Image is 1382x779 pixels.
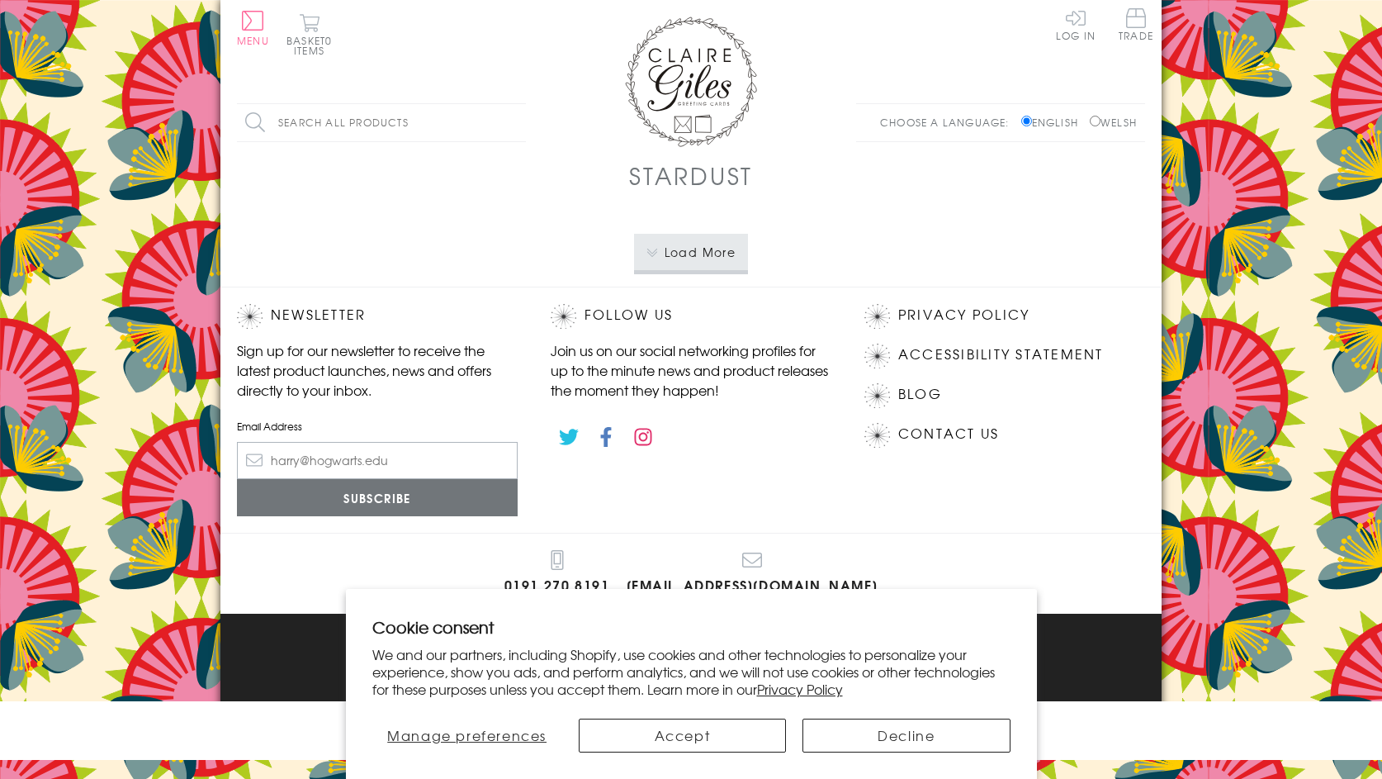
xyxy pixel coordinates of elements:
[237,479,518,516] input: Subscribe
[551,304,831,329] h2: Follow Us
[237,667,1145,682] p: © 2025 .
[372,646,1010,697] p: We and our partners, including Shopify, use cookies and other technologies to personalize your ex...
[579,719,786,753] button: Accept
[504,550,610,597] a: 0191 270 8191
[1119,8,1153,40] span: Trade
[237,340,518,400] p: Sign up for our newsletter to receive the latest product launches, news and offers directly to yo...
[509,104,526,141] input: Search
[372,615,1010,639] h2: Cookie consent
[627,550,878,597] a: [EMAIL_ADDRESS][DOMAIN_NAME]
[898,344,1104,366] a: Accessibility Statement
[1119,8,1153,44] a: Trade
[294,33,332,58] span: 0 items
[237,304,518,329] h2: Newsletter
[898,383,942,406] a: Blog
[625,17,757,147] img: Claire Giles Greetings Cards
[551,340,831,400] p: Join us on our social networking profiles for up to the minute news and product releases the mome...
[237,104,526,141] input: Search all products
[237,33,269,48] span: Menu
[898,423,999,445] a: Contact Us
[880,115,1018,130] p: Choose a language:
[286,13,332,55] button: Basket0 items
[372,719,561,753] button: Manage preferences
[237,442,518,479] input: harry@hogwarts.edu
[634,234,749,270] button: Load More
[1021,116,1032,126] input: English
[1021,115,1086,130] label: English
[237,11,269,45] button: Menu
[802,719,1010,753] button: Decline
[1090,116,1100,126] input: Welsh
[898,304,1029,326] a: Privacy Policy
[1056,8,1096,40] a: Log In
[237,419,518,434] label: Email Address
[629,159,753,192] h1: Stardust
[757,679,843,699] a: Privacy Policy
[387,725,547,745] span: Manage preferences
[1090,115,1137,130] label: Welsh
